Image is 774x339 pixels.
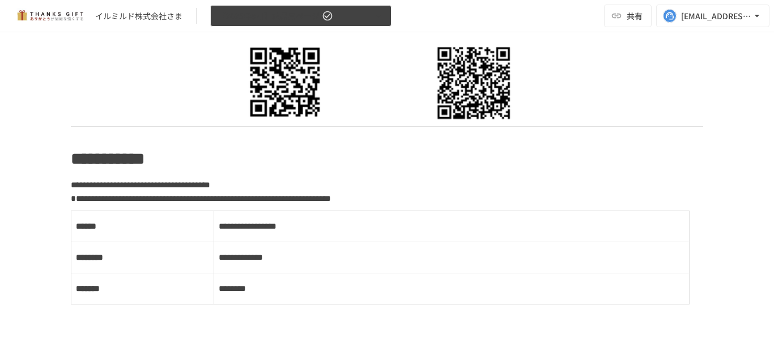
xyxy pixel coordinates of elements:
[218,9,320,23] span: 【2025年8月】納品用ページ
[14,7,86,25] img: mMP1OxWUAhQbsRWCurg7vIHe5HqDpP7qZo7fRoNLXQh
[95,10,182,22] div: イルミルド株式会社さま
[604,5,652,27] button: 共有
[656,5,769,27] button: [EMAIL_ADDRESS][DOMAIN_NAME]
[627,10,643,22] span: 共有
[210,5,392,27] button: 【2025年8月】納品用ページ
[226,17,548,121] img: yE3MlILuB5yoMJLIvIuruww1FFU0joKMIrHL3wH5nFg
[681,9,751,23] div: [EMAIL_ADDRESS][DOMAIN_NAME]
